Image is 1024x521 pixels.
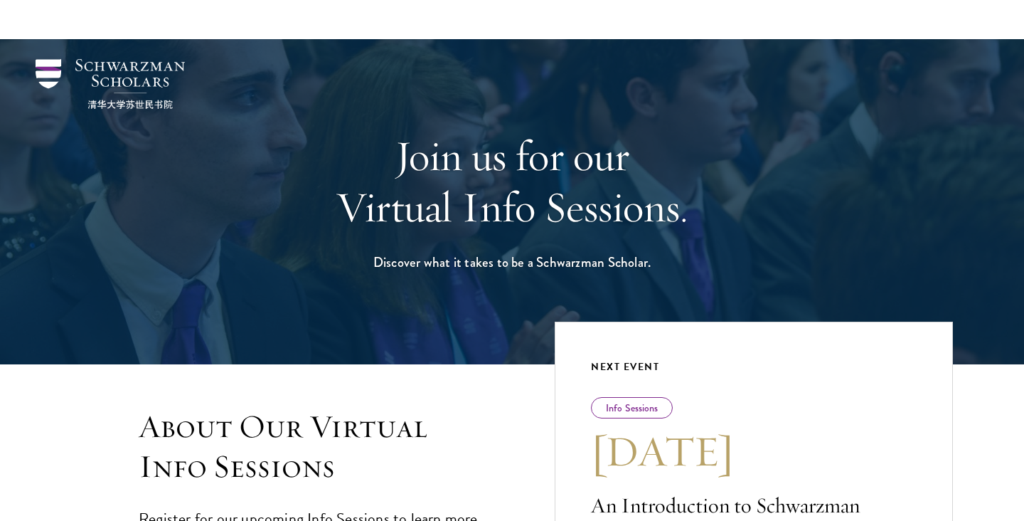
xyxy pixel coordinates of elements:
div: Next Event [591,358,917,376]
h3: About Our Virtual Info Sessions [139,407,498,487]
div: Info Sessions [591,397,673,419]
img: Schwarzman Scholars [36,59,185,109]
h3: [DATE] [591,426,917,477]
h1: Join us for our Virtual Info Sessions. [267,130,757,233]
h1: Discover what it takes to be a Schwarzman Scholar. [267,251,757,274]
